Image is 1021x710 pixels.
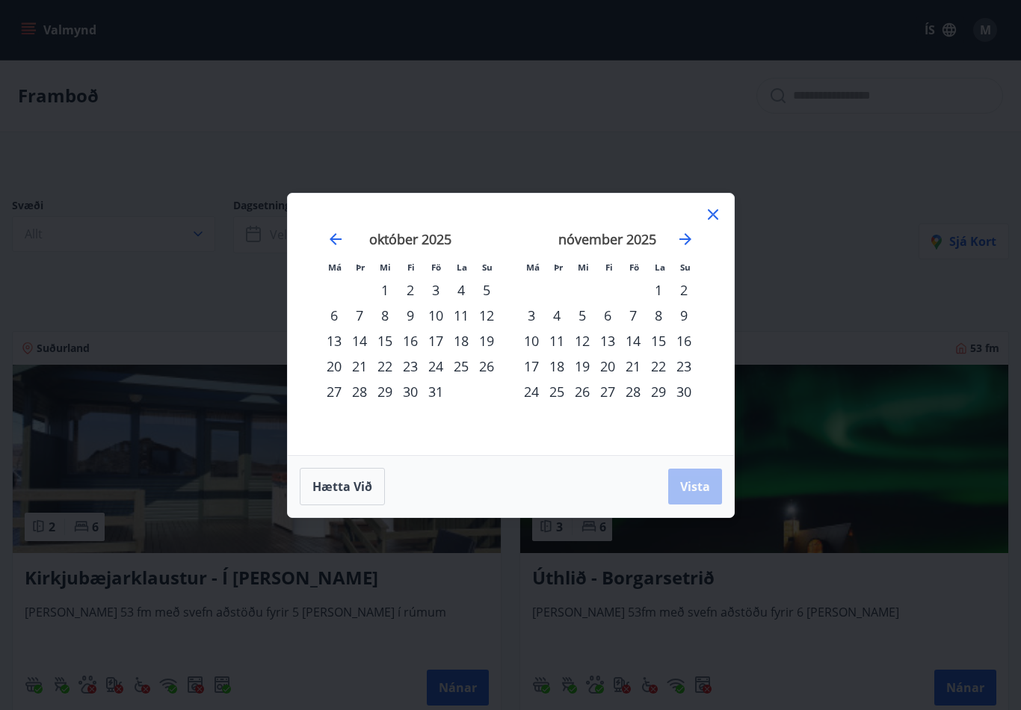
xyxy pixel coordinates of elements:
td: Choose mánudagur, 6. október 2025 as your check-in date. It’s available. [321,303,347,328]
div: 5 [570,303,595,328]
div: 12 [570,328,595,354]
td: Choose sunnudagur, 5. október 2025 as your check-in date. It’s available. [474,277,499,303]
td: Choose laugardagur, 22. nóvember 2025 as your check-in date. It’s available. [646,354,671,379]
small: Má [526,262,540,273]
div: 26 [570,379,595,404]
td: Choose föstudagur, 7. nóvember 2025 as your check-in date. It’s available. [620,303,646,328]
div: 30 [398,379,423,404]
div: 16 [398,328,423,354]
td: Choose fimmtudagur, 6. nóvember 2025 as your check-in date. It’s available. [595,303,620,328]
small: La [457,262,467,273]
small: Fi [605,262,613,273]
div: 10 [423,303,448,328]
div: 19 [474,328,499,354]
div: Calendar [306,212,716,437]
div: 4 [544,303,570,328]
td: Choose sunnudagur, 23. nóvember 2025 as your check-in date. It’s available. [671,354,697,379]
div: 20 [321,354,347,379]
small: La [655,262,665,273]
div: 27 [595,379,620,404]
div: 8 [372,303,398,328]
td: Choose föstudagur, 17. október 2025 as your check-in date. It’s available. [423,328,448,354]
div: 18 [448,328,474,354]
div: 15 [372,328,398,354]
small: Mi [578,262,589,273]
div: 1 [646,277,671,303]
td: Choose fimmtudagur, 23. október 2025 as your check-in date. It’s available. [398,354,423,379]
small: Mi [380,262,391,273]
div: 9 [398,303,423,328]
button: Hætta við [300,468,385,505]
div: 2 [671,277,697,303]
td: Choose laugardagur, 18. október 2025 as your check-in date. It’s available. [448,328,474,354]
td: Choose fimmtudagur, 2. október 2025 as your check-in date. It’s available. [398,277,423,303]
small: Fi [407,262,415,273]
div: 14 [620,328,646,354]
td: Choose föstudagur, 31. október 2025 as your check-in date. It’s available. [423,379,448,404]
td: Choose fimmtudagur, 16. október 2025 as your check-in date. It’s available. [398,328,423,354]
td: Choose föstudagur, 24. október 2025 as your check-in date. It’s available. [423,354,448,379]
td: Choose þriðjudagur, 21. október 2025 as your check-in date. It’s available. [347,354,372,379]
td: Choose mánudagur, 3. nóvember 2025 as your check-in date. It’s available. [519,303,544,328]
td: Choose þriðjudagur, 7. október 2025 as your check-in date. It’s available. [347,303,372,328]
small: Fö [629,262,639,273]
div: 3 [519,303,544,328]
td: Choose mánudagur, 17. nóvember 2025 as your check-in date. It’s available. [519,354,544,379]
div: 1 [372,277,398,303]
div: 10 [519,328,544,354]
td: Choose fimmtudagur, 30. október 2025 as your check-in date. It’s available. [398,379,423,404]
strong: október 2025 [369,230,451,248]
td: Choose föstudagur, 14. nóvember 2025 as your check-in date. It’s available. [620,328,646,354]
div: 7 [620,303,646,328]
td: Choose miðvikudagur, 8. október 2025 as your check-in date. It’s available. [372,303,398,328]
td: Choose miðvikudagur, 5. nóvember 2025 as your check-in date. It’s available. [570,303,595,328]
td: Choose miðvikudagur, 29. október 2025 as your check-in date. It’s available. [372,379,398,404]
div: 17 [423,328,448,354]
td: Choose mánudagur, 10. nóvember 2025 as your check-in date. It’s available. [519,328,544,354]
div: 5 [474,277,499,303]
div: 24 [519,379,544,404]
td: Choose laugardagur, 15. nóvember 2025 as your check-in date. It’s available. [646,328,671,354]
div: 29 [646,379,671,404]
div: 8 [646,303,671,328]
div: 28 [347,379,372,404]
td: Choose föstudagur, 28. nóvember 2025 as your check-in date. It’s available. [620,379,646,404]
div: 22 [646,354,671,379]
small: Þr [356,262,365,273]
div: 13 [595,328,620,354]
td: Choose sunnudagur, 12. október 2025 as your check-in date. It’s available. [474,303,499,328]
div: 23 [671,354,697,379]
div: 13 [321,328,347,354]
td: Choose laugardagur, 25. október 2025 as your check-in date. It’s available. [448,354,474,379]
td: Choose sunnudagur, 2. nóvember 2025 as your check-in date. It’s available. [671,277,697,303]
div: 16 [671,328,697,354]
td: Choose miðvikudagur, 12. nóvember 2025 as your check-in date. It’s available. [570,328,595,354]
td: Choose sunnudagur, 9. nóvember 2025 as your check-in date. It’s available. [671,303,697,328]
div: 19 [570,354,595,379]
td: Choose mánudagur, 27. október 2025 as your check-in date. It’s available. [321,379,347,404]
td: Choose fimmtudagur, 13. nóvember 2025 as your check-in date. It’s available. [595,328,620,354]
div: 6 [321,303,347,328]
td: Choose laugardagur, 8. nóvember 2025 as your check-in date. It’s available. [646,303,671,328]
td: Choose laugardagur, 29. nóvember 2025 as your check-in date. It’s available. [646,379,671,404]
td: Choose þriðjudagur, 18. nóvember 2025 as your check-in date. It’s available. [544,354,570,379]
div: 29 [372,379,398,404]
div: 31 [423,379,448,404]
div: Move forward to switch to the next month. [676,230,694,248]
div: 6 [595,303,620,328]
td: Choose fimmtudagur, 20. nóvember 2025 as your check-in date. It’s available. [595,354,620,379]
div: 12 [474,303,499,328]
td: Choose þriðjudagur, 4. nóvember 2025 as your check-in date. It’s available. [544,303,570,328]
div: 26 [474,354,499,379]
td: Choose laugardagur, 1. nóvember 2025 as your check-in date. It’s available. [646,277,671,303]
div: 15 [646,328,671,354]
td: Choose föstudagur, 10. október 2025 as your check-in date. It’s available. [423,303,448,328]
td: Choose miðvikudagur, 19. nóvember 2025 as your check-in date. It’s available. [570,354,595,379]
td: Choose þriðjudagur, 14. október 2025 as your check-in date. It’s available. [347,328,372,354]
small: Má [328,262,342,273]
div: 18 [544,354,570,379]
div: 22 [372,354,398,379]
td: Choose laugardagur, 11. október 2025 as your check-in date. It’s available. [448,303,474,328]
small: Su [482,262,493,273]
td: Choose sunnudagur, 26. október 2025 as your check-in date. It’s available. [474,354,499,379]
